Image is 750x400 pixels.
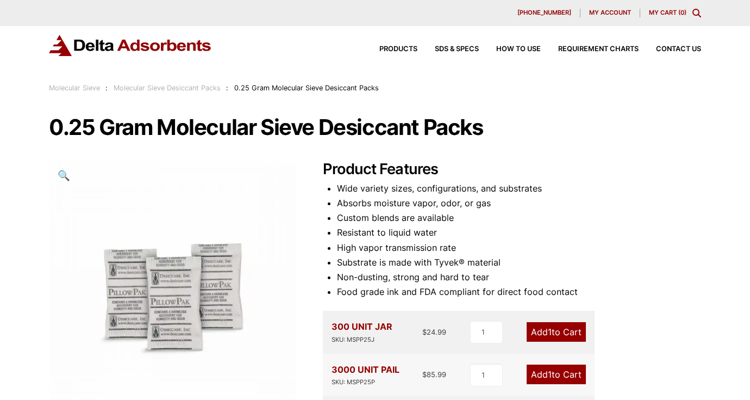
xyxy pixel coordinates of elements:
[656,46,701,53] span: Contact Us
[332,377,399,387] div: SKU: MSPP25P
[517,10,571,16] span: [PHONE_NUMBER]
[548,369,552,380] span: 1
[589,10,631,16] span: My account
[337,181,701,196] li: Wide variety sizes, configurations, and substrates
[548,327,552,337] span: 1
[332,335,392,345] div: SKU: MSPP25J
[435,46,479,53] span: SDS & SPECS
[337,225,701,240] li: Resistant to liquid water
[114,84,221,92] a: Molecular Sieve Desiccant Packs
[234,84,379,92] span: 0.25 Gram Molecular Sieve Desiccant Packs
[422,328,427,336] span: $
[692,9,701,17] div: Toggle Modal Content
[527,322,586,342] a: Add1to Cart
[580,9,640,17] a: My account
[422,370,446,379] bdi: 85.99
[649,9,686,16] a: My Cart (0)
[509,9,580,17] a: [PHONE_NUMBER]
[332,319,392,344] div: 300 UNIT JAR
[337,285,701,299] li: Food grade ink and FDA compliant for direct food contact
[337,255,701,270] li: Substrate is made with Tyvek® material
[417,46,479,53] a: SDS & SPECS
[680,9,684,16] span: 0
[337,241,701,255] li: High vapor transmission rate
[639,46,701,53] a: Contact Us
[332,362,399,387] div: 3000 UNIT PAIL
[379,46,417,53] span: Products
[337,196,701,211] li: Absorbs moisture vapor, odor, or gas
[49,35,212,56] img: Delta Adsorbents
[323,161,701,179] h2: Product Features
[479,46,541,53] a: How to Use
[541,46,639,53] a: Requirement Charts
[422,328,446,336] bdi: 24.99
[105,84,108,92] span: :
[496,46,541,53] span: How to Use
[49,161,79,190] a: View full-screen image gallery
[558,46,639,53] span: Requirement Charts
[58,169,70,181] span: 🔍
[49,116,701,139] h1: 0.25 Gram Molecular Sieve Desiccant Packs
[362,46,417,53] a: Products
[226,84,228,92] span: :
[49,84,100,92] a: Molecular Sieve
[337,211,701,225] li: Custom blends are available
[422,370,427,379] span: $
[337,270,701,285] li: Non-dusting, strong and hard to tear
[527,365,586,384] a: Add1to Cart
